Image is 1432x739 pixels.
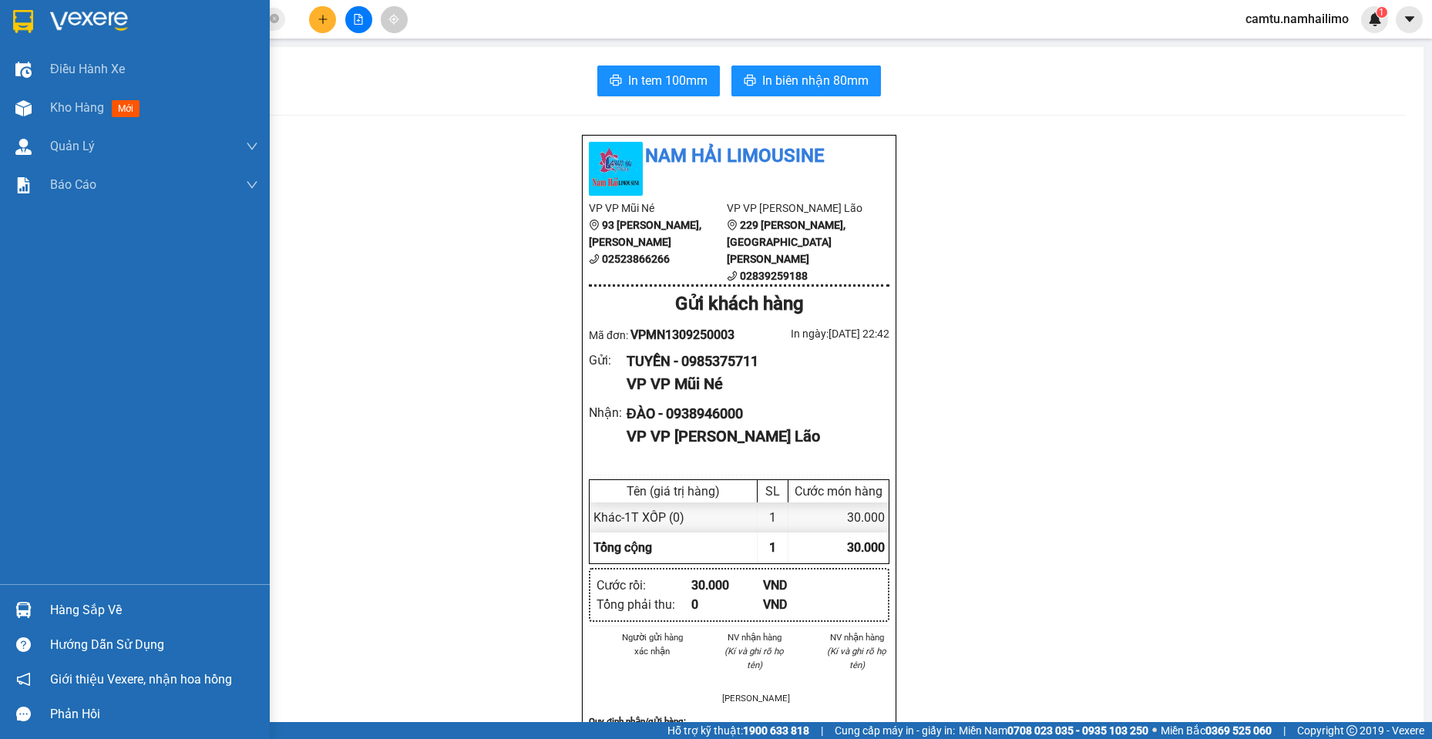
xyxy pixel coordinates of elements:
img: solution-icon [15,177,32,193]
b: 229 [PERSON_NAME], [GEOGRAPHIC_DATA][PERSON_NAME] [727,219,845,265]
div: Nhận : [589,403,627,422]
span: printer [744,74,756,89]
img: warehouse-icon [15,62,32,78]
div: VND [763,595,835,614]
span: phone [727,270,738,281]
strong: 1900 633 818 [743,724,809,737]
span: 1 [769,540,776,555]
div: VND [763,576,835,595]
span: copyright [1346,725,1357,736]
span: caret-down [1403,12,1417,26]
div: TUYỀN [13,32,121,50]
strong: 0708 023 035 - 0935 103 250 [1007,724,1148,737]
div: Tên (giá trị hàng) [593,484,753,499]
div: ĐÀO [132,50,256,69]
div: 0985375711 [13,50,121,72]
span: In tem 100mm [628,71,708,90]
span: Miền Nam [959,722,1148,739]
b: 93 [PERSON_NAME], [PERSON_NAME] [589,219,701,248]
li: VP VP Mũi Né [589,200,727,217]
li: Nam Hải Limousine [589,142,889,171]
li: [PERSON_NAME] [722,691,788,705]
img: logo.jpg [589,142,643,196]
span: CR : [12,101,35,117]
span: down [246,179,258,191]
span: message [16,707,31,721]
div: Hàng sắp về [50,599,258,622]
span: environment [589,220,600,230]
span: mới [112,100,140,117]
span: 30.000 [847,540,885,555]
div: Quy định nhận/gửi hàng : [589,714,889,728]
span: phone [589,254,600,264]
img: warehouse-icon [15,602,32,618]
span: ⚪️ [1152,727,1157,734]
div: Cước rồi : [597,576,691,595]
span: Nhận: [132,15,169,31]
div: In ngày: [DATE] 22:42 [739,325,889,342]
div: Cước món hàng [792,484,885,499]
span: question-circle [16,637,31,652]
span: plus [318,14,328,25]
button: caret-down [1396,6,1423,33]
button: aim [381,6,408,33]
div: 30.000 [12,99,123,118]
strong: 0369 525 060 [1205,724,1272,737]
button: plus [309,6,336,33]
div: 30.000 [788,502,889,532]
li: NV nhận hàng [722,630,788,644]
span: Giới thiệu Vexere, nhận hoa hồng [50,670,232,689]
div: SL [761,484,784,499]
span: Kho hàng [50,100,104,115]
span: VPMN1309250003 [630,328,734,342]
div: 0938946000 [132,69,256,90]
span: Quản Lý [50,136,95,156]
button: printerIn tem 100mm [597,66,720,96]
i: (Kí và ghi rõ họ tên) [827,646,886,670]
span: 1 [1379,7,1384,18]
span: Gửi: [13,15,37,31]
i: (Kí và ghi rõ họ tên) [724,646,784,670]
sup: 1 [1377,7,1387,18]
div: VP VP Mũi Né [627,372,877,396]
b: 02523866266 [602,253,670,265]
span: down [246,140,258,153]
span: close-circle [270,14,279,23]
img: icon-new-feature [1368,12,1382,26]
div: 0 [691,595,763,614]
span: Miền Bắc [1161,722,1272,739]
div: Mã đơn: [589,325,739,344]
span: Tổng cộng [593,540,652,555]
div: VP VP [PERSON_NAME] Lão [627,425,877,448]
span: In biên nhận 80mm [762,71,869,90]
span: environment [727,220,738,230]
li: VP VP [PERSON_NAME] Lão [727,200,865,217]
li: NV nhận hàng [824,630,889,644]
div: 30.000 [691,576,763,595]
button: printerIn biên nhận 80mm [731,66,881,96]
img: logo-vxr [13,10,33,33]
img: warehouse-icon [15,139,32,155]
span: Khác - 1T XỐP (0) [593,510,684,525]
span: Báo cáo [50,175,96,194]
span: | [1283,722,1286,739]
span: printer [610,74,622,89]
span: Điều hành xe [50,59,125,79]
span: file-add [353,14,364,25]
span: close-circle [270,12,279,27]
div: Gửi khách hàng [589,290,889,319]
img: warehouse-icon [15,100,32,116]
span: aim [388,14,399,25]
div: 1 [758,502,788,532]
div: Phản hồi [50,703,258,726]
b: 02839259188 [740,270,808,282]
div: ĐÀO - 0938946000 [627,403,877,425]
div: VP [PERSON_NAME] [132,13,256,50]
span: | [821,722,823,739]
div: Gửi : [589,351,627,370]
div: TUYỀN - 0985375711 [627,351,877,372]
span: Cung cấp máy in - giấy in: [835,722,955,739]
span: camtu.namhailimo [1233,9,1361,29]
li: Người gửi hàng xác nhận [620,630,685,658]
button: file-add [345,6,372,33]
